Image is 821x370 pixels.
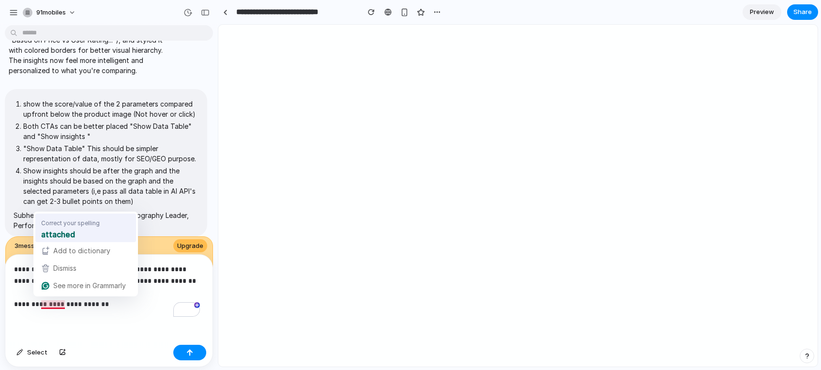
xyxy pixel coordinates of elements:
[23,166,198,206] p: Show insights should be after the graph and the insights should be based on the graph and the sel...
[27,348,47,357] span: Select
[14,210,198,231] p: Subheading like Value Champion, Photography Leader, Performance King isn't required.
[173,239,207,253] a: Upgrade
[5,255,209,341] div: To enrich screen reader interactions, please activate Accessibility in Grammarly extension settings
[12,345,52,360] button: Select
[793,7,812,17] span: Share
[23,143,198,164] p: "Show Data Table" This should be simpler representation of data, mostly for SEO/GEO purpose.
[23,99,198,119] p: show the score/value of the 2 parameters compared upfront below the product image (Not hover or c...
[750,7,774,17] span: Preview
[177,241,203,251] span: Upgrade
[15,241,91,251] span: 3 message s left this week
[19,5,81,20] button: 91mobiles
[743,4,781,20] a: Preview
[36,8,66,17] span: 91mobiles
[23,121,198,141] p: Both CTAs can be better placed "Show Data Table" and "Show insights "
[787,4,818,20] button: Share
